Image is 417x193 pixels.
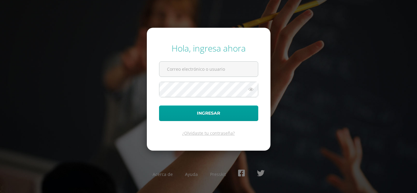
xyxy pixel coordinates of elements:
[159,62,258,77] input: Correo electrónico o usuario
[159,42,258,54] div: Hola, ingresa ahora
[159,105,258,121] button: Ingresar
[210,171,226,177] a: Presskit
[185,171,198,177] a: Ayuda
[182,130,235,136] a: ¿Olvidaste tu contraseña?
[153,171,173,177] a: Acerca de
